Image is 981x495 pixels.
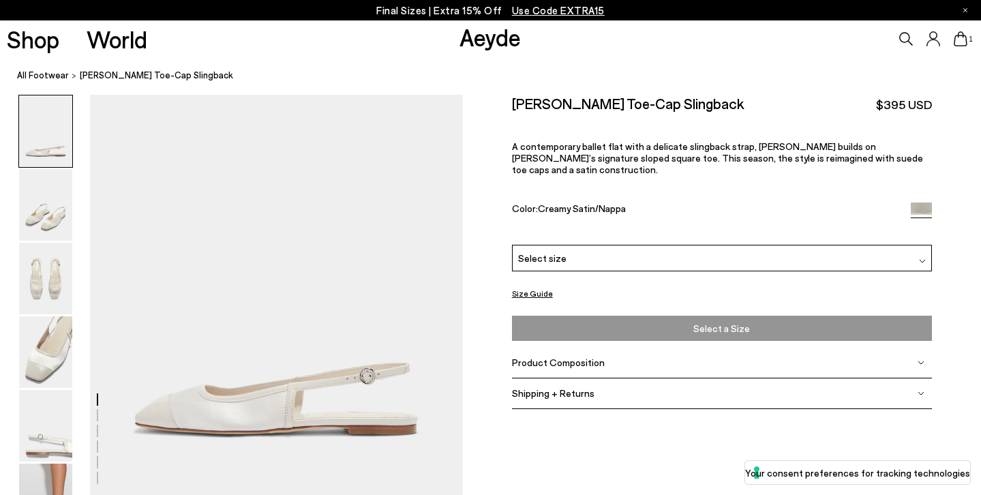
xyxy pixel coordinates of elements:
[512,202,898,218] div: Color:
[19,243,72,314] img: Geraldine Satin Toe-Cap Slingback - Image 3
[7,27,59,51] a: Shop
[919,258,926,265] img: svg%3E
[459,22,521,51] a: Aeyde
[516,320,928,337] span: Select a Size
[19,316,72,388] img: Geraldine Satin Toe-Cap Slingback - Image 4
[87,27,147,51] a: World
[745,461,970,484] button: Your consent preferences for tracking technologies
[967,35,974,43] span: 1
[19,95,72,167] img: Geraldine Satin Toe-Cap Slingback - Image 1
[954,31,967,46] a: 1
[512,316,932,341] button: Select a Size
[918,390,924,397] img: svg%3E
[512,357,605,368] span: Product Composition
[518,251,567,265] span: Select size
[512,285,553,302] button: Size Guide
[80,68,233,82] span: [PERSON_NAME] Toe-Cap Slingback
[918,359,924,366] img: svg%3E
[745,466,970,480] label: Your consent preferences for tracking technologies
[512,140,923,175] span: A contemporary ballet flat with a delicate slingback strap, [PERSON_NAME] builds on [PERSON_NAME]...
[512,95,744,112] h2: [PERSON_NAME] Toe-Cap Slingback
[876,96,932,113] span: $395 USD
[512,387,594,399] span: Shipping + Returns
[17,57,981,95] nav: breadcrumb
[538,202,626,214] span: Creamy Satin/Nappa
[376,2,605,19] p: Final Sizes | Extra 15% Off
[17,68,69,82] a: All Footwear
[19,169,72,241] img: Geraldine Satin Toe-Cap Slingback - Image 2
[512,4,605,16] span: Navigate to /collections/ss25-final-sizes
[19,390,72,462] img: Geraldine Satin Toe-Cap Slingback - Image 5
